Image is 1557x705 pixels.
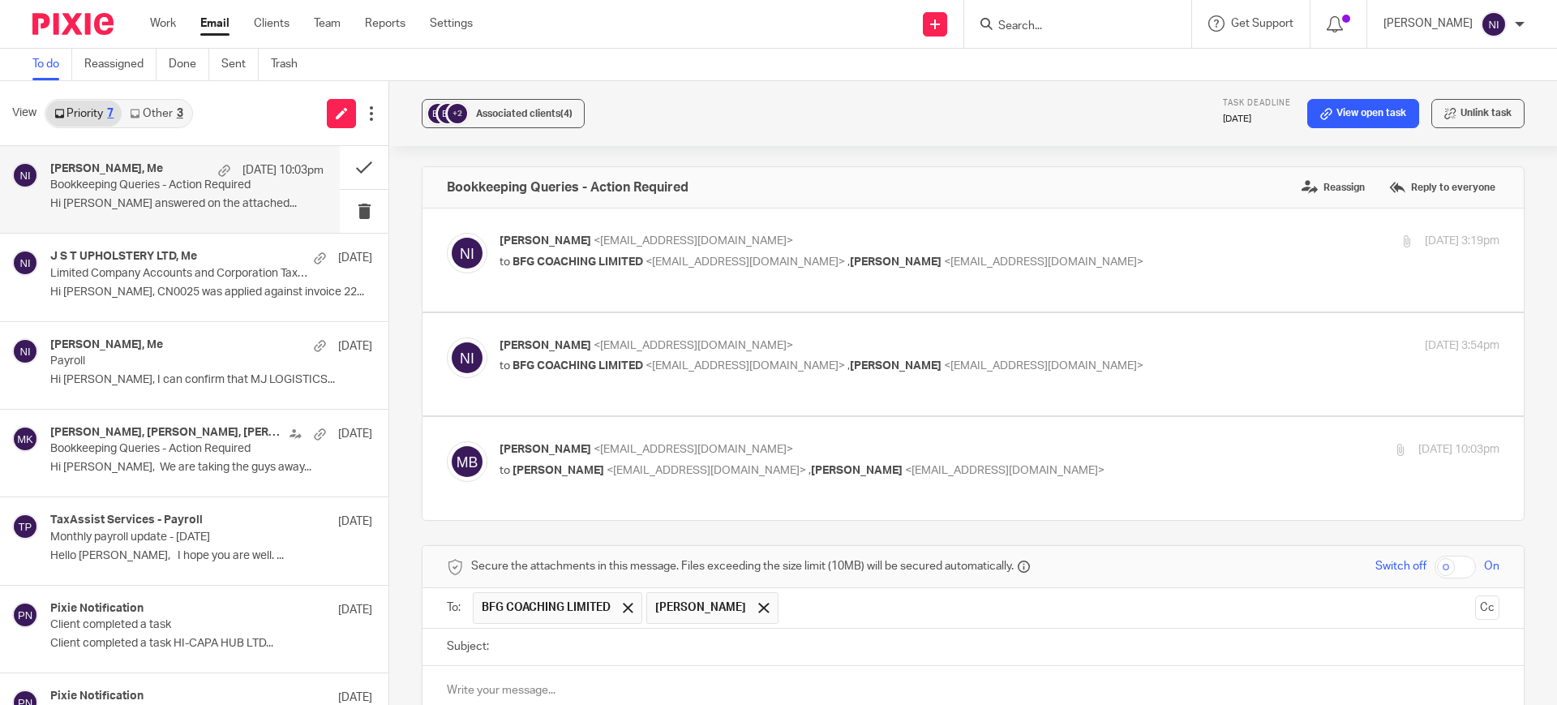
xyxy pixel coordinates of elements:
span: [PERSON_NAME] [500,444,591,455]
img: svg%3E [447,233,487,273]
p: [PERSON_NAME] [1383,15,1473,32]
a: Reports [365,15,405,32]
span: Switch off [1375,558,1426,574]
a: Email [200,15,229,32]
p: Bookkeeping Queries - Action Required [50,442,308,456]
p: Hi [PERSON_NAME], I can confirm that MJ LOGISTICS... [50,373,372,387]
span: [PERSON_NAME] [811,465,903,476]
p: Client completed a task HI-CAPA HUB LTD... [50,637,372,651]
a: Team [314,15,341,32]
p: [DATE] 10:03pm [1418,441,1499,458]
a: Trash [271,49,310,80]
p: Hi [PERSON_NAME], CN0025 was applied against invoice 22... [50,286,372,299]
button: +2 Associated clients(4) [422,99,585,128]
a: Priority7 [46,101,122,127]
a: Reassigned [84,49,157,80]
img: svg%3E [12,426,38,452]
span: [PERSON_NAME] [500,340,591,351]
a: To do [32,49,72,80]
span: (4) [560,109,573,118]
span: <[EMAIL_ADDRESS][DOMAIN_NAME]> [646,256,845,268]
span: to [500,465,510,476]
div: +2 [448,104,467,123]
p: [DATE] 10:03pm [242,162,324,178]
label: To: [447,600,465,616]
img: svg%3E [447,441,487,482]
span: [PERSON_NAME] [513,465,604,476]
p: Hi [PERSON_NAME], We are taking the guys away... [50,461,372,475]
span: to [500,256,510,268]
p: Hi [PERSON_NAME] answered on the attached... [50,197,324,211]
span: Get Support [1231,18,1293,29]
a: Other3 [122,101,191,127]
h4: Pixie Notification [50,602,144,616]
span: BFG COACHING LIMITED [513,256,643,268]
span: Associated clients [476,109,573,118]
h4: [PERSON_NAME], Me [50,162,163,176]
h4: TaxAssist Services - Payroll [50,514,203,527]
label: Reassign [1297,175,1369,200]
span: <[EMAIL_ADDRESS][DOMAIN_NAME]> [646,360,845,372]
button: Cc [1475,595,1499,620]
p: Payroll [50,355,308,368]
p: [DATE] [338,250,372,266]
p: [DATE] 3:19pm [1425,233,1499,250]
p: [DATE] [338,602,372,618]
p: [DATE] [338,514,372,530]
a: Sent [221,49,259,80]
span: [PERSON_NAME] [850,256,941,268]
p: Hello [PERSON_NAME], I hope you are well. ... [50,549,372,563]
h4: Bookkeeping Queries - Action Required [447,179,688,196]
img: svg%3E [12,338,38,364]
label: Subject: [447,638,489,655]
img: svg%3E [12,514,38,539]
span: <[EMAIL_ADDRESS][DOMAIN_NAME]> [944,256,1143,268]
p: Monthly payroll update - [DATE] [50,531,308,544]
img: svg%3E [12,602,38,628]
a: Settings [430,15,473,32]
span: BFG COACHING LIMITED [513,360,643,372]
span: <[EMAIL_ADDRESS][DOMAIN_NAME]> [594,444,793,455]
p: Limited Company Accounts and Corporation Tax Return Scheduled [50,267,308,281]
img: svg%3E [1481,11,1507,37]
span: , [847,360,850,372]
img: svg%3E [447,337,487,378]
img: Pixie [32,13,114,35]
h4: J S T UPHOLSTERY LTD, Me [50,250,197,264]
span: to [500,360,510,372]
img: svg%3E [435,101,460,126]
span: View [12,105,36,122]
p: [DATE] [338,338,372,355]
a: Clients [254,15,290,32]
span: <[EMAIL_ADDRESS][DOMAIN_NAME]> [905,465,1104,476]
p: Bookkeeping Queries - Action Required [50,178,269,192]
span: <[EMAIL_ADDRESS][DOMAIN_NAME]> [594,340,793,351]
a: Done [169,49,209,80]
span: [PERSON_NAME] [850,360,941,372]
a: Work [150,15,176,32]
span: , [809,465,811,476]
span: <[EMAIL_ADDRESS][DOMAIN_NAME]> [594,235,793,247]
a: View open task [1307,99,1419,128]
h4: [PERSON_NAME], Me [50,338,163,352]
span: , [847,256,850,268]
span: Task deadline [1223,99,1291,107]
span: [PERSON_NAME] [655,600,746,616]
span: BFG COACHING LIMITED [482,600,611,616]
div: 7 [107,108,114,119]
p: [DATE] 3:54pm [1425,337,1499,355]
span: [PERSON_NAME] [500,235,591,247]
h4: Pixie Notification [50,690,144,703]
span: On [1484,558,1499,574]
button: Unlink task [1431,99,1525,128]
img: svg%3E [12,162,38,188]
span: <[EMAIL_ADDRESS][DOMAIN_NAME]> [607,465,806,476]
p: [DATE] [1223,113,1291,126]
h4: [PERSON_NAME], [PERSON_NAME], [PERSON_NAME] [50,426,281,440]
p: Client completed a task [50,618,308,632]
p: [DATE] [338,426,372,442]
input: Search [997,19,1143,34]
span: Secure the attachments in this message. Files exceeding the size limit (10MB) will be secured aut... [471,558,1014,574]
img: svg%3E [426,101,450,126]
label: Reply to everyone [1385,175,1499,200]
